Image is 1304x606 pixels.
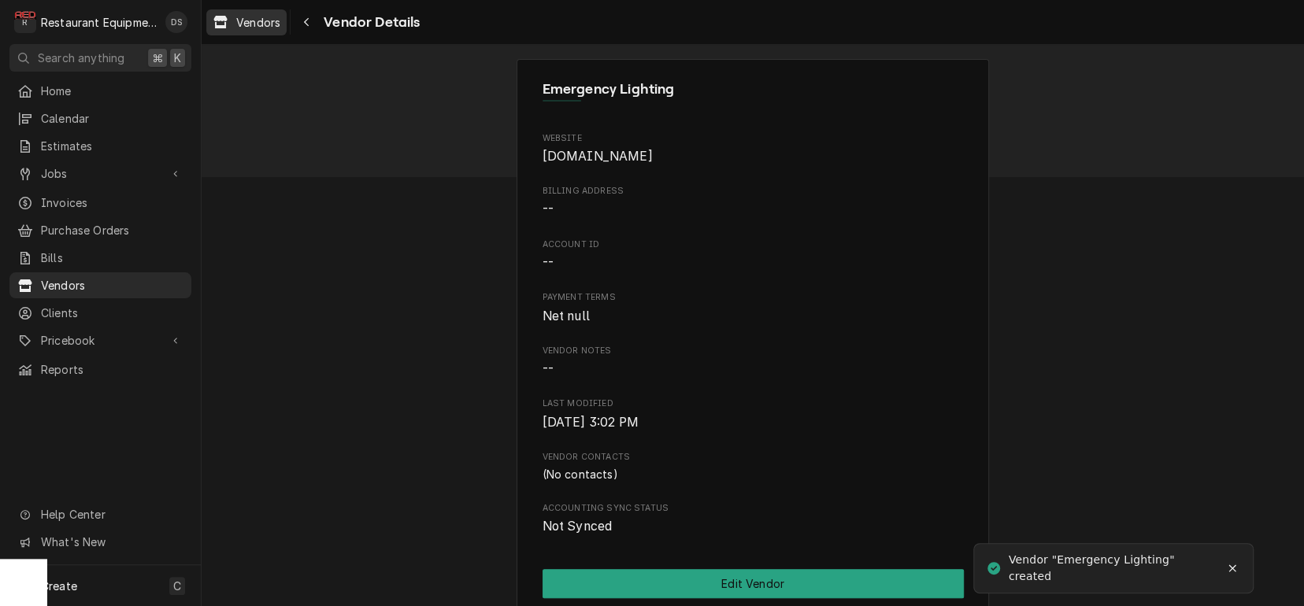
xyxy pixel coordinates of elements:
div: Last Modified [543,397,964,431]
div: Vendor Contacts [543,451,964,482]
a: Vendors [206,9,287,35]
span: Website [543,132,964,145]
div: Account ID [543,238,964,272]
span: Clients [41,305,183,321]
span: Billing Address [543,200,964,219]
span: Name [543,79,964,100]
span: Bills [41,249,183,266]
div: Payment Terms [543,291,964,325]
span: Last Modified [543,413,964,432]
div: Vendor "Emergency Lighting" created [1009,552,1220,585]
span: Billing Address [543,185,964,198]
a: Invoices [9,190,191,216]
div: Accounting Sync Status [543,502,964,536]
span: Invoices [41,194,183,211]
div: Vendor Contacts List [543,466,964,482]
a: Go to Jobs [9,161,191,187]
span: Accounting Sync Status [543,502,964,515]
span: -- [543,201,554,216]
span: Net null [543,309,590,323]
span: What's New [41,534,182,550]
div: DS [165,11,187,33]
div: Detailed Information [543,132,964,536]
span: K [174,50,181,66]
a: Reports [9,357,191,382]
span: Account ID [543,238,964,251]
button: Search anything⌘K [9,44,191,72]
div: Website [543,132,964,166]
div: Client Information [543,79,964,113]
span: -- [543,255,554,270]
span: Accounting Sync Status [543,517,964,536]
div: Vendor Notes [543,345,964,379]
span: C [173,578,181,594]
span: Vendor Details [319,12,420,33]
span: Payment Terms [543,307,964,326]
span: Website [543,147,964,166]
a: Purchase Orders [9,217,191,243]
a: Home [9,78,191,104]
a: Clients [9,300,191,326]
a: Estimates [9,133,191,159]
a: Go to Help Center [9,501,191,527]
a: Bills [9,245,191,271]
span: Create [41,579,77,593]
span: Payment Terms [543,291,964,304]
span: Vendors [236,14,280,31]
span: Purchase Orders [41,222,183,238]
a: [DOMAIN_NAME] [543,149,653,164]
span: Account ID [543,253,964,272]
span: Search anything [38,50,124,66]
button: Navigate back [294,9,319,35]
span: Home [41,83,183,99]
span: Help Center [41,506,182,523]
span: Vendor Notes [543,345,964,357]
div: Restaurant Equipment Diagnostics [41,14,157,31]
span: Vendor Notes [543,360,964,379]
span: -- [543,361,554,376]
span: [DATE] 3:02 PM [543,415,639,430]
div: Billing Address [543,185,964,219]
a: Calendar [9,105,191,131]
span: Vendors [41,277,183,294]
span: Jobs [41,165,160,182]
span: Calendar [41,110,183,127]
div: Button Group Row [543,569,964,598]
div: R [14,11,36,33]
a: Go to What's New [9,529,191,555]
a: Vendors [9,272,191,298]
span: Reports [41,361,183,378]
span: Not Synced [543,519,613,534]
a: Go to Pricebook [9,327,191,353]
span: Last Modified [543,397,964,410]
div: Derek Stewart's Avatar [165,11,187,33]
span: Vendor Contacts [543,451,964,464]
span: ⌘ [152,50,163,66]
span: Pricebook [41,332,160,349]
span: Estimates [41,138,183,154]
div: Restaurant Equipment Diagnostics's Avatar [14,11,36,33]
button: Edit Vendor [543,569,964,598]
